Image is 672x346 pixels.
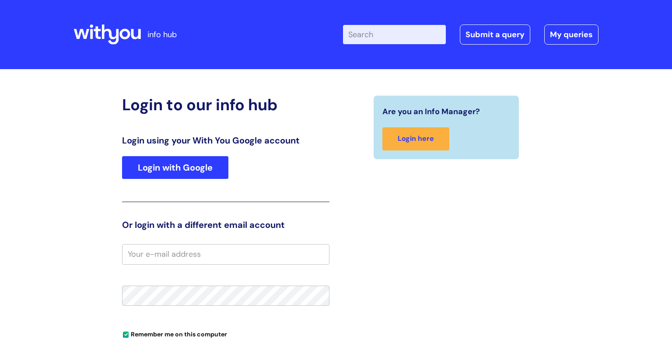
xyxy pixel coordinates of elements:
h3: Login using your With You Google account [122,135,329,146]
span: Are you an Info Manager? [382,105,480,119]
a: Login here [382,127,449,150]
input: Remember me on this computer [123,332,129,338]
h3: Or login with a different email account [122,220,329,230]
h2: Login to our info hub [122,95,329,114]
a: My queries [544,24,598,45]
a: Login with Google [122,156,228,179]
input: Your e-mail address [122,244,329,264]
a: Submit a query [460,24,530,45]
div: You can uncheck this option if you're logging in from a shared device [122,327,329,341]
p: info hub [147,28,177,42]
label: Remember me on this computer [122,329,227,338]
input: Search [343,25,446,44]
